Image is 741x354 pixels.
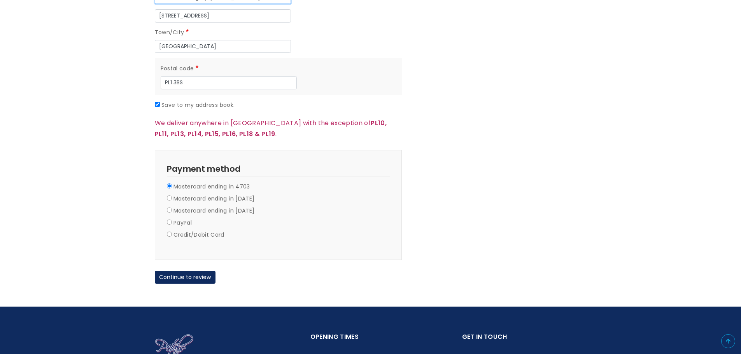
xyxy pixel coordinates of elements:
button: Continue to review [155,271,215,284]
p: We deliver anywhere in [GEOGRAPHIC_DATA] with the exception of . [155,118,402,139]
label: Save to my address book. [161,101,235,110]
label: Mastercard ending in [DATE] [173,206,254,216]
label: Postal code [161,64,200,73]
h2: Opening Times [310,332,431,347]
label: Credit/Debit Card [173,230,224,240]
span: Payment method [167,163,241,174]
label: Town/City [155,28,191,37]
strong: PL10, PL11, PL13, PL14, PL15, PL16, PL18 & PL19 [155,119,387,138]
label: Mastercard ending in [DATE] [173,194,254,204]
h2: Get in touch [462,332,583,347]
label: Mastercard ending in 4703 [173,182,250,192]
label: PayPal [173,218,192,228]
